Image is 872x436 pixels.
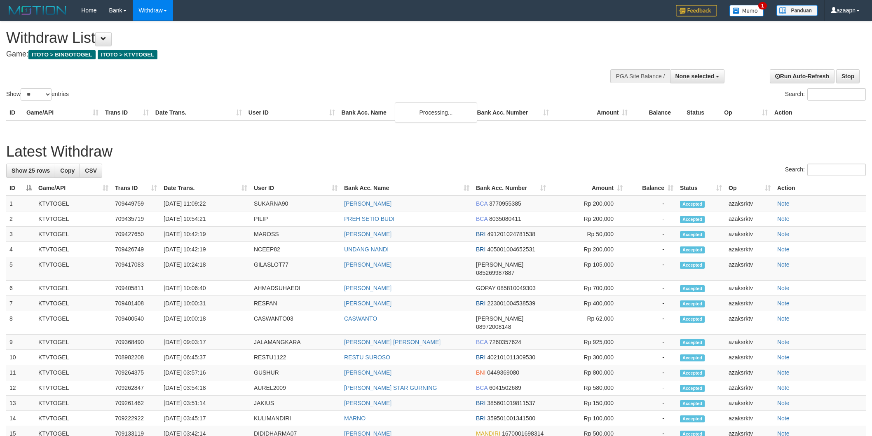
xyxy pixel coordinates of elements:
[549,311,626,335] td: Rp 62,000
[725,411,774,426] td: azaksrktv
[6,143,866,160] h1: Latest Withdraw
[680,339,705,346] span: Accepted
[626,227,677,242] td: -
[725,396,774,411] td: azaksrktv
[35,335,112,350] td: KTVTOGEL
[680,316,705,323] span: Accepted
[473,180,549,196] th: Bank Acc. Number: activate to sort column ascending
[6,88,69,101] label: Show entries
[6,311,35,335] td: 8
[6,227,35,242] td: 3
[683,105,721,120] th: Status
[160,296,251,311] td: [DATE] 10:00:31
[631,105,683,120] th: Balance
[344,384,437,391] a: [PERSON_NAME] STAR GURNING
[487,300,535,307] span: Copy 223001004538539 to clipboard
[338,105,474,120] th: Bank Acc. Name
[626,196,677,211] td: -
[777,339,790,345] a: Note
[758,2,767,9] span: 1
[725,296,774,311] td: azaksrktv
[725,365,774,380] td: azaksrktv
[112,296,160,311] td: 709401408
[35,227,112,242] td: KTVTOGEL
[344,415,366,422] a: MARNO
[35,257,112,281] td: KTVTOGEL
[344,261,391,268] a: [PERSON_NAME]
[549,281,626,296] td: Rp 700,000
[487,354,535,361] span: Copy 402101011309530 to clipboard
[112,227,160,242] td: 709427650
[489,200,521,207] span: Copy 3770955385 to clipboard
[774,180,866,196] th: Action
[98,50,158,59] span: ITOTO > KTVTOGEL
[35,396,112,411] td: KTVTOGEL
[476,323,511,330] span: Copy 08972008148 to clipboard
[251,365,341,380] td: GUSHUR
[251,196,341,211] td: SUKARNA90
[112,365,160,380] td: 709264375
[112,350,160,365] td: 708982208
[160,311,251,335] td: [DATE] 10:00:18
[680,300,705,307] span: Accepted
[549,335,626,350] td: Rp 925,000
[476,261,523,268] span: [PERSON_NAME]
[251,411,341,426] td: KULIMANDIRI
[487,415,535,422] span: Copy 359501001341500 to clipboard
[626,311,677,335] td: -
[6,211,35,227] td: 2
[626,296,677,311] td: -
[160,411,251,426] td: [DATE] 03:45:17
[344,216,394,222] a: PREH SETIO BUDI
[112,242,160,257] td: 709426749
[160,227,251,242] td: [DATE] 10:42:19
[85,167,97,174] span: CSV
[112,211,160,227] td: 709435719
[160,350,251,365] td: [DATE] 06:45:37
[626,281,677,296] td: -
[160,196,251,211] td: [DATE] 11:09:22
[626,350,677,365] td: -
[6,396,35,411] td: 13
[160,242,251,257] td: [DATE] 10:42:19
[771,105,866,120] th: Action
[626,396,677,411] td: -
[12,167,50,174] span: Show 25 rows
[626,257,677,281] td: -
[680,216,705,223] span: Accepted
[476,315,523,322] span: [PERSON_NAME]
[28,50,96,59] span: ITOTO > BINGOTOGEL
[251,257,341,281] td: GILASLOT77
[160,257,251,281] td: [DATE] 10:24:18
[6,50,573,59] h4: Game:
[476,285,495,291] span: GOPAY
[112,196,160,211] td: 709449759
[160,335,251,350] td: [DATE] 09:03:17
[344,285,391,291] a: [PERSON_NAME]
[344,354,390,361] a: RESTU SUROSO
[680,370,705,377] span: Accepted
[6,380,35,396] td: 12
[395,102,477,123] div: Processing...
[251,380,341,396] td: AUREL2009
[776,5,818,16] img: panduan.png
[777,415,790,422] a: Note
[725,196,774,211] td: azaksrktv
[770,69,834,83] a: Run Auto-Refresh
[112,335,160,350] td: 709368490
[23,105,102,120] th: Game/API
[6,180,35,196] th: ID: activate to sort column descending
[112,411,160,426] td: 709222922
[476,339,488,345] span: BCA
[487,231,535,237] span: Copy 491201024781538 to clipboard
[6,196,35,211] td: 1
[729,5,764,16] img: Button%20Memo.svg
[549,180,626,196] th: Amount: activate to sort column ascending
[677,180,725,196] th: Status: activate to sort column ascending
[626,380,677,396] td: -
[6,411,35,426] td: 14
[476,200,488,207] span: BCA
[549,396,626,411] td: Rp 150,000
[675,73,715,80] span: None selected
[112,396,160,411] td: 709261462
